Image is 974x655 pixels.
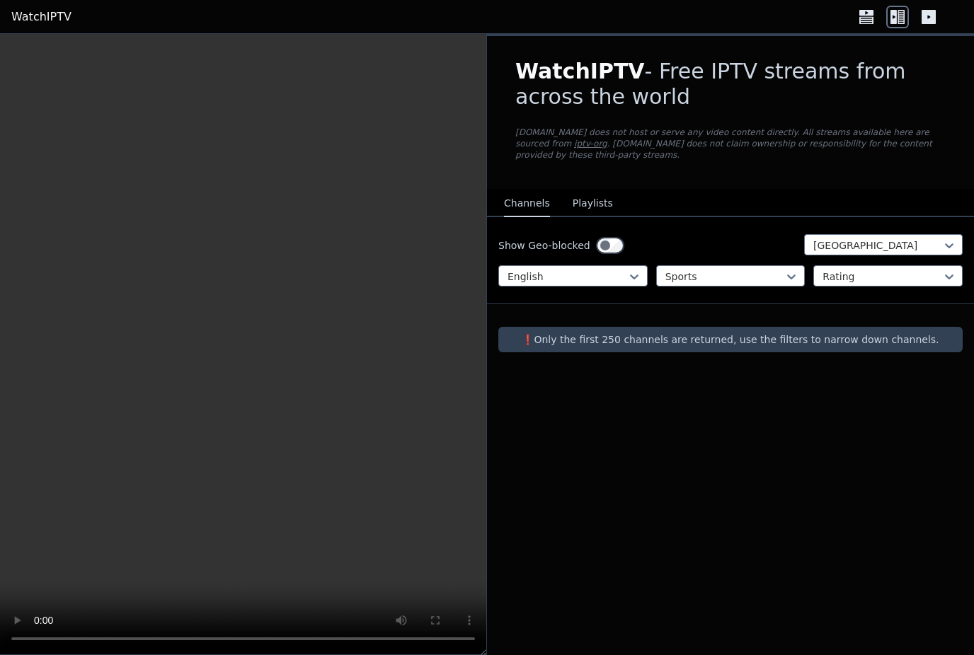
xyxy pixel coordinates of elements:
[515,59,645,83] span: WatchIPTV
[573,190,613,217] button: Playlists
[515,127,946,161] p: [DOMAIN_NAME] does not host or serve any video content directly. All streams available here are s...
[574,139,607,149] a: iptv-org
[504,190,550,217] button: Channels
[498,238,590,253] label: Show Geo-blocked
[11,8,71,25] a: WatchIPTV
[504,332,957,347] p: ❗️Only the first 250 channels are returned, use the filters to narrow down channels.
[515,59,946,110] h1: - Free IPTV streams from across the world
